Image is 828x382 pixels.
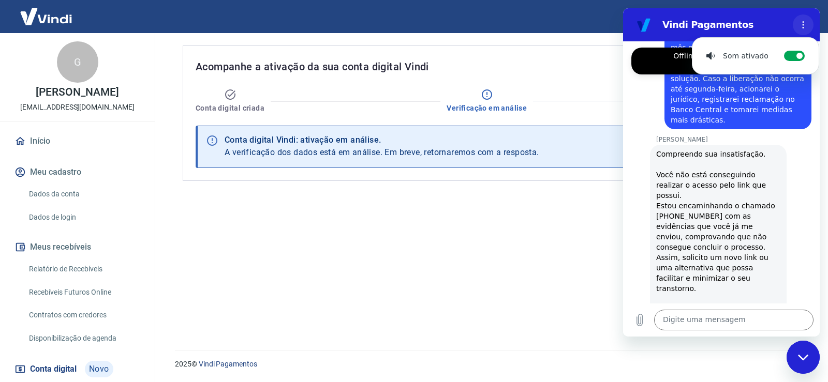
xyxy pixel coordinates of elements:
img: Vindi [12,1,80,32]
a: Recebíveis Futuros Online [25,282,142,303]
p: [PERSON_NAME] [36,87,119,98]
button: Sair [778,7,816,26]
a: Dados de login [25,207,142,228]
p: [EMAIL_ADDRESS][DOMAIN_NAME] [20,102,135,113]
a: Início [12,130,142,152]
button: Meu cadastro [12,161,142,184]
a: Contratos com credores [25,304,142,326]
iframe: Janela de mensagens [623,8,820,337]
div: G [57,41,98,83]
span: Conta digital criada [196,103,264,113]
span: Verificação em análise [447,103,527,113]
a: Dados da conta [25,184,142,205]
span: Novo [85,361,113,377]
p: 2025 © [175,359,803,370]
a: Conta digitalNovo [12,357,142,381]
span: Acompanhe a ativação da sua conta digital Vindi [196,58,429,75]
a: Vindi Pagamentos [199,360,257,368]
button: Meus recebíveis [12,236,142,258]
span: Conta digital [30,362,77,376]
span: A verificação dos dados está em análise. Em breve, retornaremos com a resposta. [225,147,539,157]
iframe: Botão para abrir a janela de mensagens, conversa em andamento [787,341,820,374]
a: Relatório de Recebíveis [25,258,142,280]
a: Disponibilização de agenda [25,328,142,349]
div: Conta digital Vindi: ativação em análise. [225,134,539,146]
